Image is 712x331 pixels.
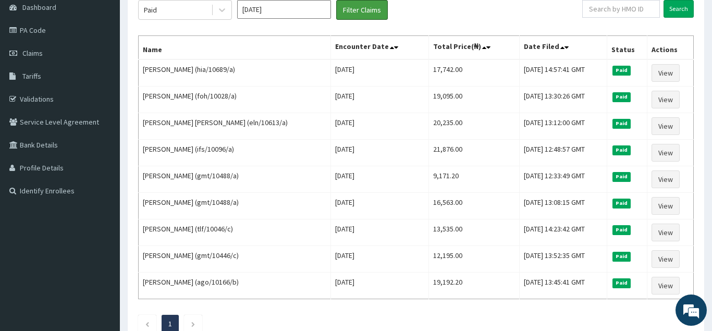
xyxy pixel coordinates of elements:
[139,113,331,140] td: [PERSON_NAME] [PERSON_NAME] (eln/10613/a)
[191,319,195,328] a: Next page
[612,252,631,261] span: Paid
[652,144,680,162] a: View
[612,92,631,102] span: Paid
[171,5,196,30] div: Minimize live chat window
[139,273,331,299] td: [PERSON_NAME] (ago/10166/b)
[168,319,172,328] a: Page 1 is your current page
[519,140,607,166] td: [DATE] 12:48:57 GMT
[144,5,157,15] div: Paid
[519,246,607,273] td: [DATE] 13:52:35 GMT
[428,273,519,299] td: 19,192.20
[612,66,631,75] span: Paid
[428,113,519,140] td: 20,235.00
[331,36,429,60] th: Encounter Date
[428,193,519,219] td: 16,563.00
[331,140,429,166] td: [DATE]
[428,87,519,113] td: 19,095.00
[428,140,519,166] td: 21,876.00
[22,48,43,58] span: Claims
[331,113,429,140] td: [DATE]
[331,166,429,193] td: [DATE]
[331,219,429,246] td: [DATE]
[139,166,331,193] td: [PERSON_NAME] (gmt/10488/a)
[652,250,680,268] a: View
[519,113,607,140] td: [DATE] 13:12:00 GMT
[652,91,680,108] a: View
[652,197,680,215] a: View
[652,170,680,188] a: View
[647,36,694,60] th: Actions
[428,219,519,246] td: 13,535.00
[612,278,631,288] span: Paid
[652,224,680,241] a: View
[519,166,607,193] td: [DATE] 12:33:49 GMT
[22,3,56,12] span: Dashboard
[519,59,607,87] td: [DATE] 14:57:41 GMT
[519,36,607,60] th: Date Filed
[428,166,519,193] td: 9,171.20
[139,219,331,246] td: [PERSON_NAME] (tlf/10046/c)
[607,36,647,60] th: Status
[612,172,631,181] span: Paid
[54,58,175,72] div: Chat with us now
[139,36,331,60] th: Name
[652,64,680,82] a: View
[139,193,331,219] td: [PERSON_NAME] (gmt/10488/a)
[139,59,331,87] td: [PERSON_NAME] (hia/10689/a)
[428,36,519,60] th: Total Price(₦)
[519,273,607,299] td: [DATE] 13:45:41 GMT
[428,246,519,273] td: 12,195.00
[331,87,429,113] td: [DATE]
[612,225,631,235] span: Paid
[612,199,631,208] span: Paid
[145,319,150,328] a: Previous page
[331,193,429,219] td: [DATE]
[22,71,41,81] span: Tariffs
[612,145,631,155] span: Paid
[5,220,199,257] textarea: Type your message and hit 'Enter'
[519,87,607,113] td: [DATE] 13:30:26 GMT
[60,99,144,204] span: We're online!
[331,59,429,87] td: [DATE]
[612,119,631,128] span: Paid
[139,87,331,113] td: [PERSON_NAME] (foh/10028/a)
[519,193,607,219] td: [DATE] 13:08:15 GMT
[519,219,607,246] td: [DATE] 14:23:42 GMT
[331,273,429,299] td: [DATE]
[139,246,331,273] td: [PERSON_NAME] (gmt/10446/c)
[19,52,42,78] img: d_794563401_company_1708531726252_794563401
[139,140,331,166] td: [PERSON_NAME] (ifs/10096/a)
[428,59,519,87] td: 17,742.00
[331,246,429,273] td: [DATE]
[652,117,680,135] a: View
[652,277,680,295] a: View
